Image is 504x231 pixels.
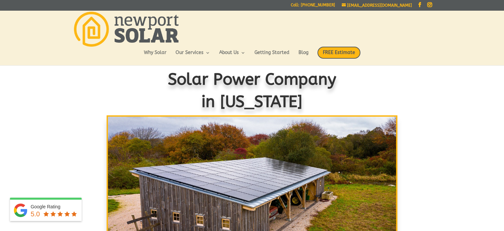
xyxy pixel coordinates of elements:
[176,50,210,62] a: Our Services
[31,203,78,210] div: Google Rating
[168,70,336,111] span: Solar Power Company in [US_STATE]
[219,50,246,62] a: About Us
[144,50,167,62] a: Why Solar
[31,210,40,218] span: 5.0
[74,12,179,47] img: Newport Solar | Solar Energy Optimized.
[254,50,289,62] a: Getting Started
[317,47,360,59] span: FREE Estimate
[291,3,335,10] a: Call: [PHONE_NUMBER]
[298,50,308,62] a: Blog
[342,3,412,8] a: [EMAIL_ADDRESS][DOMAIN_NAME]
[317,47,360,65] a: FREE Estimate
